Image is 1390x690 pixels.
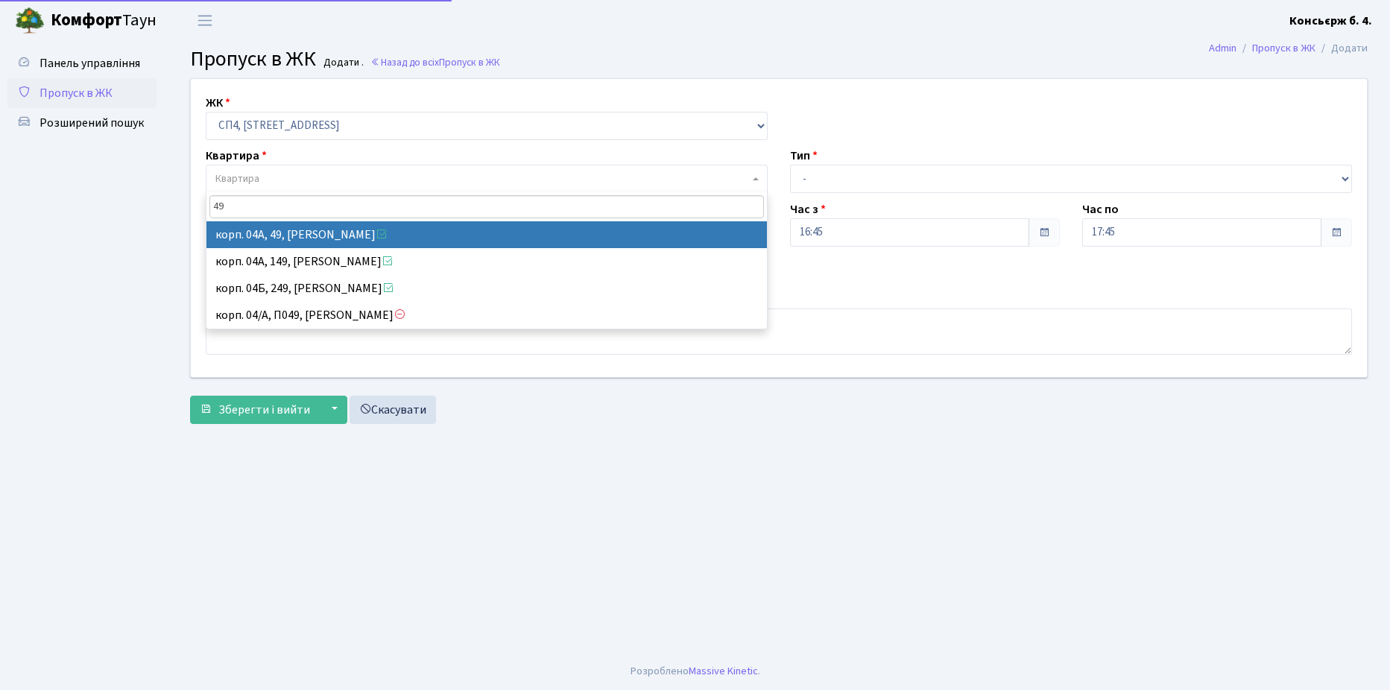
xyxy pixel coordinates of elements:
label: Тип [790,147,818,165]
a: Консьєрж б. 4. [1289,12,1372,30]
a: Скасувати [350,396,436,424]
a: Панель управління [7,48,157,78]
button: Переключити навігацію [186,8,224,33]
img: logo.png [15,6,45,36]
li: корп. 04Б, 249, [PERSON_NAME] [206,275,767,302]
li: корп. 04А, 149, [PERSON_NAME] [206,248,767,275]
button: Зберегти і вийти [190,396,320,424]
li: корп. 04А, 49, [PERSON_NAME] [206,221,767,248]
a: Пропуск в ЖК [1252,40,1315,56]
li: корп. 04/А, П049, [PERSON_NAME] [206,302,767,329]
a: Admin [1209,40,1236,56]
a: Massive Kinetic [689,663,758,679]
span: Зберегти і вийти [218,402,310,418]
span: Панель управління [40,55,140,72]
a: Розширений пошук [7,108,157,138]
b: Консьєрж б. 4. [1289,13,1372,29]
nav: breadcrumb [1187,33,1390,64]
span: Розширений пошук [40,115,144,131]
li: Додати [1315,40,1368,57]
label: Час по [1082,200,1119,218]
span: Пропуск в ЖК [439,55,500,69]
span: Пропуск в ЖК [190,44,316,74]
span: Таун [51,8,157,34]
span: Пропуск в ЖК [40,85,113,101]
b: Комфорт [51,8,122,32]
small: Додати . [320,57,364,69]
label: Час з [790,200,826,218]
a: Пропуск в ЖК [7,78,157,108]
label: Квартира [206,147,267,165]
div: Розроблено . [631,663,760,680]
span: Квартира [215,171,259,186]
label: ЖК [206,94,230,112]
a: Назад до всіхПропуск в ЖК [370,55,500,69]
